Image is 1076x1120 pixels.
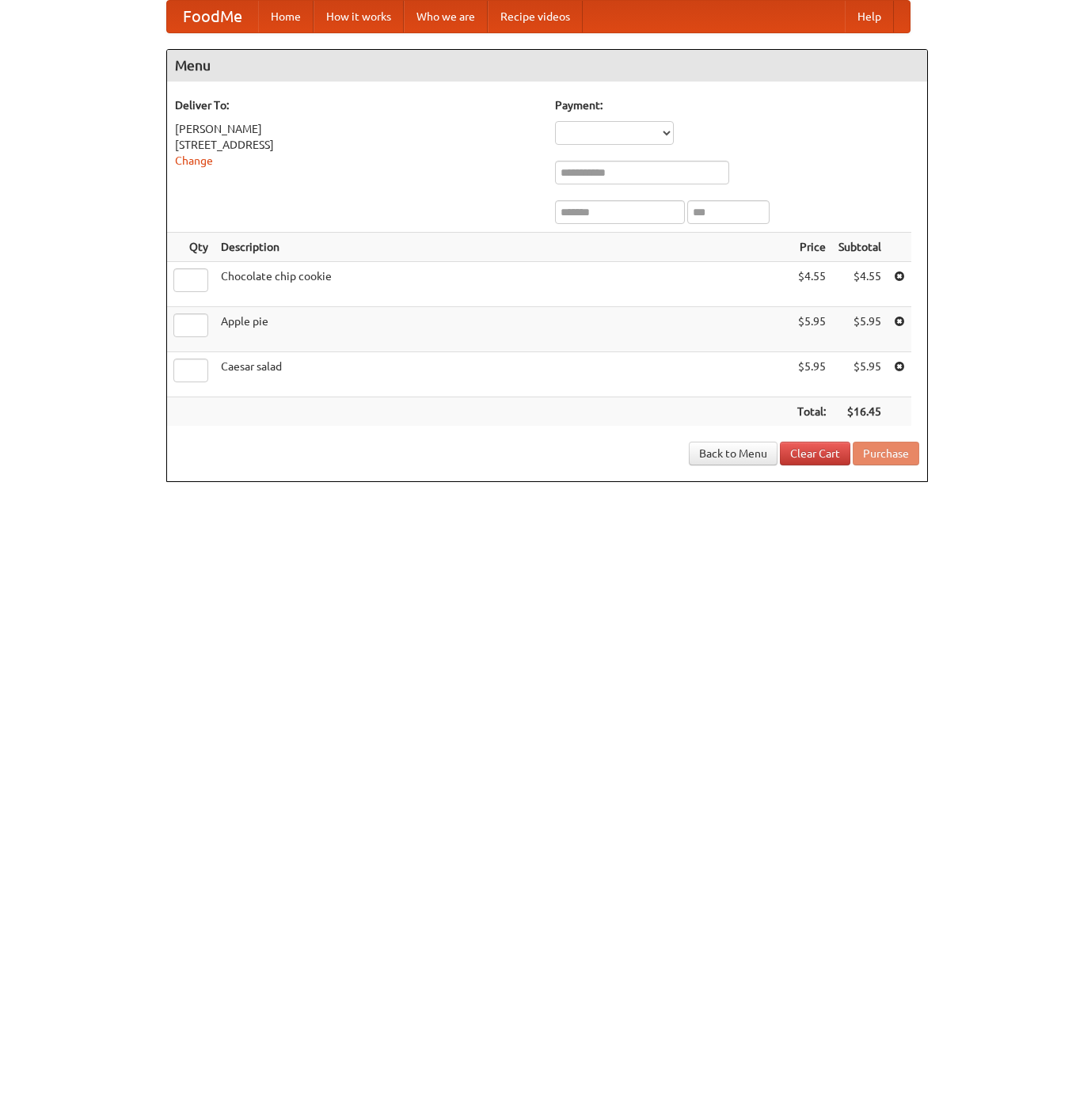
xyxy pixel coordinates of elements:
[832,262,888,307] td: $4.55
[832,397,888,427] th: $16.45
[832,352,888,397] td: $5.95
[215,262,791,307] td: Chocolate chip cookie
[215,307,791,352] td: Apple pie
[555,97,919,113] h5: Payment:
[175,137,539,153] div: [STREET_ADDRESS]
[853,442,919,465] button: Purchase
[175,121,539,137] div: [PERSON_NAME]
[791,397,832,427] th: Total:
[215,352,791,397] td: Caesar salad
[167,1,258,32] a: FoodMe
[488,1,583,32] a: Recipe videos
[175,97,539,113] h5: Deliver To:
[845,1,894,32] a: Help
[258,1,314,32] a: Home
[780,442,850,465] a: Clear Cart
[167,233,215,262] th: Qty
[832,307,888,352] td: $5.95
[791,262,832,307] td: $4.55
[314,1,404,32] a: How it works
[175,154,213,167] a: Change
[404,1,488,32] a: Who we are
[832,233,888,262] th: Subtotal
[791,307,832,352] td: $5.95
[167,50,927,82] h4: Menu
[689,442,778,465] a: Back to Menu
[791,233,832,262] th: Price
[215,233,791,262] th: Description
[791,352,832,397] td: $5.95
